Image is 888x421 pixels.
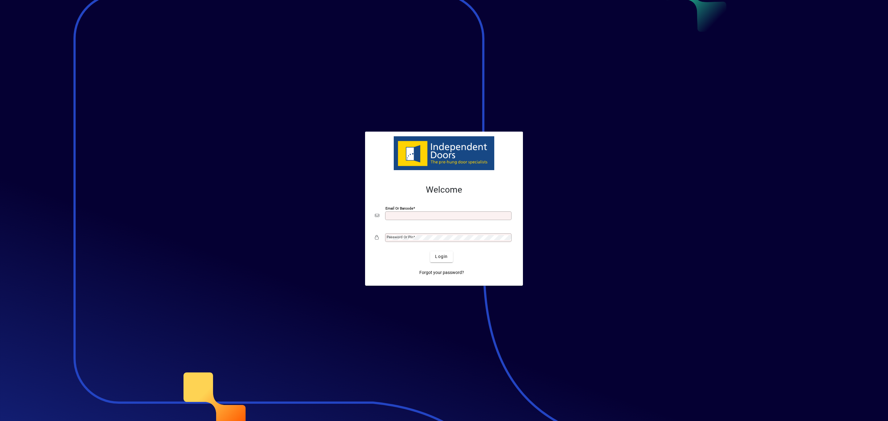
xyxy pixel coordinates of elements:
[430,251,453,262] button: Login
[387,235,413,239] mat-label: Password or Pin
[419,269,464,276] span: Forgot your password?
[375,185,513,195] h2: Welcome
[417,267,467,278] a: Forgot your password?
[385,206,413,210] mat-label: Email or Barcode
[435,253,448,260] span: Login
